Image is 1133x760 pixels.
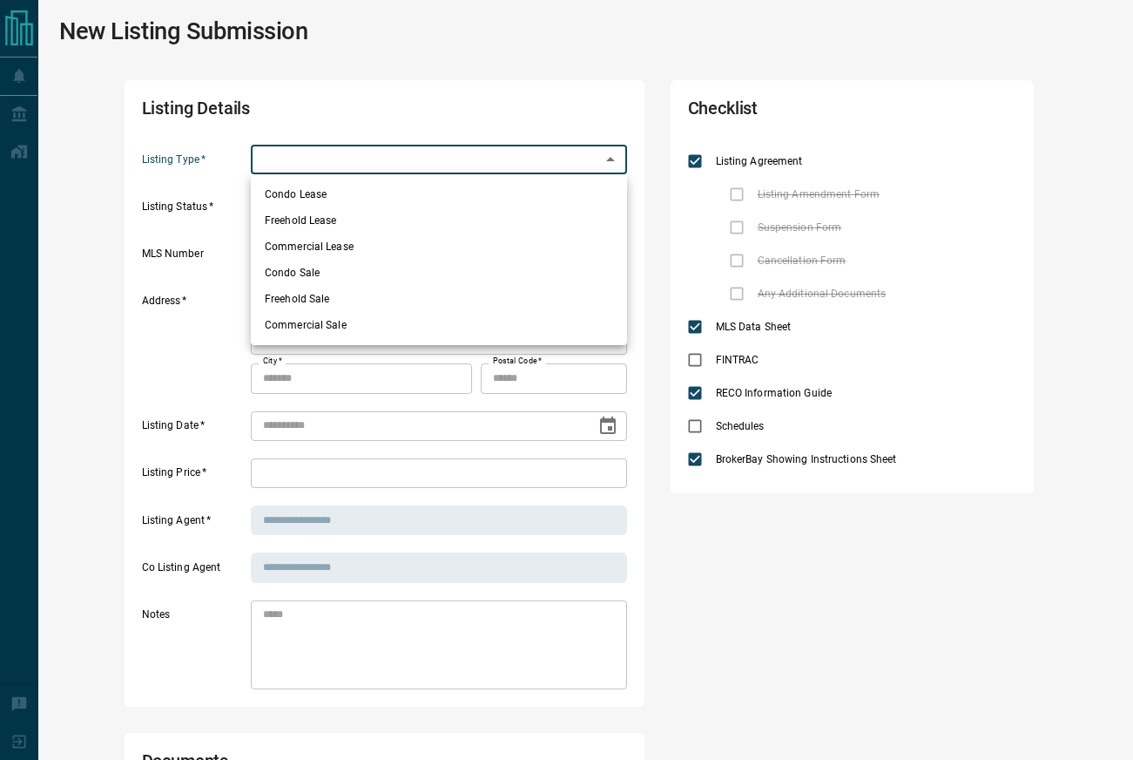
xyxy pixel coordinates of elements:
li: Freehold Lease [251,207,627,234]
li: Commercial Sale [251,312,627,338]
li: Freehold Sale [251,286,627,312]
li: Condo Sale [251,260,627,286]
li: Condo Lease [251,181,627,207]
li: Commercial Lease [251,234,627,260]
